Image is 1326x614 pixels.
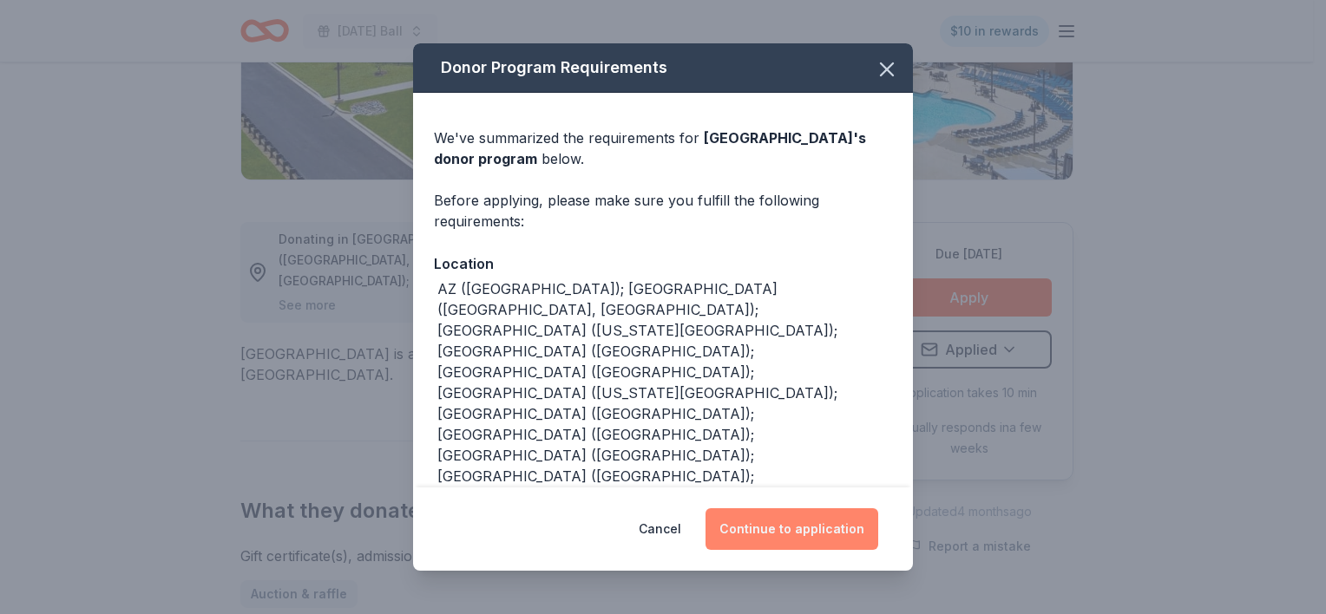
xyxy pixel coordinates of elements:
div: Location [434,252,892,275]
button: Continue to application [706,508,878,550]
button: Cancel [639,508,681,550]
div: We've summarized the requirements for below. [434,127,892,169]
div: Donor Program Requirements [413,43,913,93]
div: Before applying, please make sure you fulfill the following requirements: [434,190,892,232]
